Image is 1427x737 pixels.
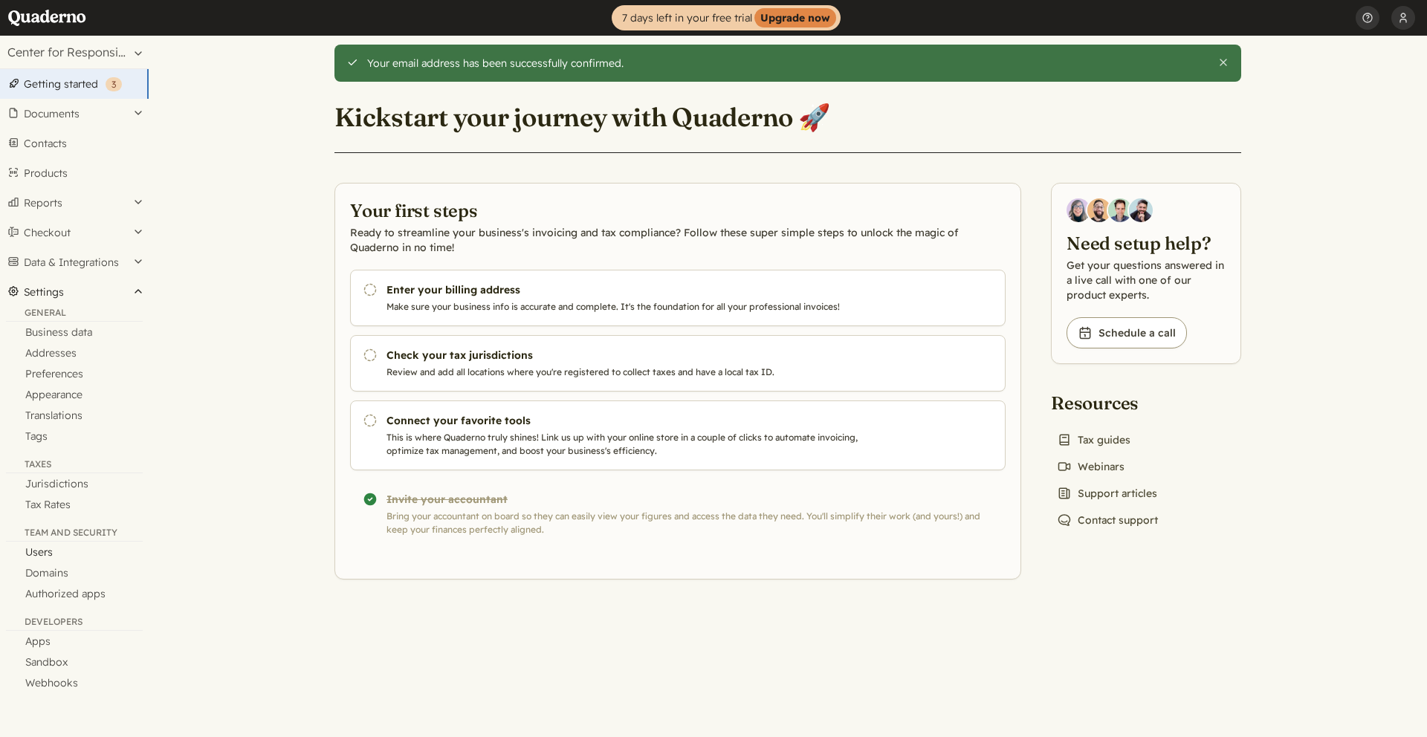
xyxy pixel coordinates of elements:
[1067,198,1090,222] img: Diana Carrasco, Account Executive at Quaderno
[386,366,893,379] p: Review and add all locations where you're registered to collect taxes and have a local tax ID.
[1051,510,1164,530] a: Contact support
[334,101,830,134] h1: Kickstart your journey with Quaderno 🚀
[1067,231,1226,255] h2: Need setup help?
[350,198,1006,222] h2: Your first steps
[350,335,1006,392] a: Check your tax jurisdictions Review and add all locations where you're registered to collect taxe...
[754,8,836,27] strong: Upgrade now
[612,5,841,30] a: 7 days left in your free trialUpgrade now
[1129,198,1153,222] img: Javier Rubio, DevRel at Quaderno
[350,225,1006,255] p: Ready to streamline your business's invoicing and tax compliance? Follow these super simple steps...
[6,307,143,322] div: General
[6,527,143,542] div: Team and security
[350,400,1006,470] a: Connect your favorite tools This is where Quaderno truly shines! Link us up with your online stor...
[386,300,893,314] p: Make sure your business info is accurate and complete. It's the foundation for all your professio...
[386,282,893,297] h3: Enter your billing address
[1051,456,1130,477] a: Webinars
[1051,429,1136,450] a: Tax guides
[386,413,893,428] h3: Connect your favorite tools
[1067,258,1226,302] p: Get your questions answered in a live call with one of our product experts.
[1067,317,1187,348] a: Schedule a call
[367,56,1206,70] div: Your email address has been successfully confirmed.
[111,79,116,90] span: 3
[350,270,1006,326] a: Enter your billing address Make sure your business info is accurate and complete. It's the founda...
[1108,198,1132,222] img: Ivo Oltmans, Business Developer at Quaderno
[6,616,143,631] div: Developers
[1051,391,1164,415] h2: Resources
[1087,198,1111,222] img: Jairo Fumero, Account Executive at Quaderno
[386,348,893,363] h3: Check your tax jurisdictions
[1217,56,1229,68] button: Close this alert
[6,458,143,473] div: Taxes
[1051,483,1163,504] a: Support articles
[386,431,893,458] p: This is where Quaderno truly shines! Link us up with your online store in a couple of clicks to a...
